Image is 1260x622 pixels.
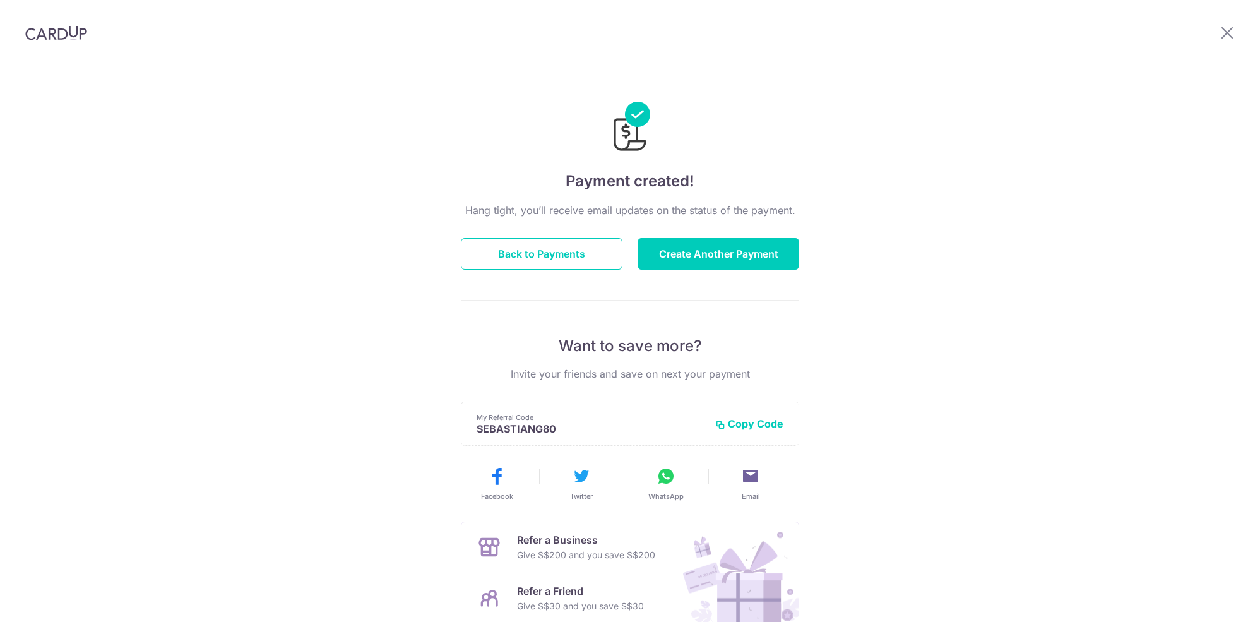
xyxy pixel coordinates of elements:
[544,466,619,501] button: Twitter
[481,491,513,501] span: Facebook
[742,491,760,501] span: Email
[517,532,655,547] p: Refer a Business
[610,102,650,155] img: Payments
[461,203,799,218] p: Hang tight, you’ll receive email updates on the status of the payment.
[517,547,655,563] p: Give S$200 and you save S$200
[461,238,622,270] button: Back to Payments
[517,599,644,614] p: Give S$30 and you save S$30
[713,466,788,501] button: Email
[461,366,799,381] p: Invite your friends and save on next your payment
[477,422,705,435] p: SEBASTIANG80
[517,583,644,599] p: Refer a Friend
[461,336,799,356] p: Want to save more?
[570,491,593,501] span: Twitter
[477,412,705,422] p: My Referral Code
[648,491,684,501] span: WhatsApp
[638,238,799,270] button: Create Another Payment
[715,417,783,430] button: Copy Code
[25,25,87,40] img: CardUp
[460,466,534,501] button: Facebook
[629,466,703,501] button: WhatsApp
[461,170,799,193] h4: Payment created!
